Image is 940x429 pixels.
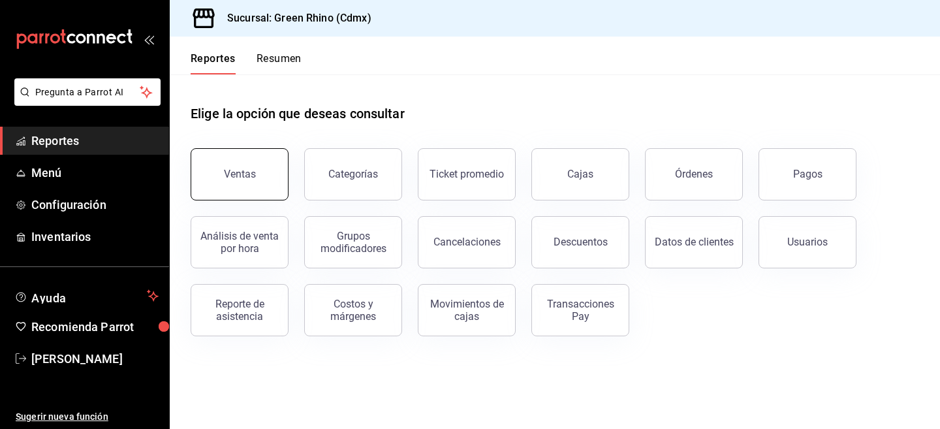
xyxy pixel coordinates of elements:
div: Datos de clientes [655,236,734,248]
span: Inventarios [31,228,159,246]
span: Reportes [31,132,159,150]
button: Categorías [304,148,402,200]
div: Grupos modificadores [313,230,394,255]
h3: Sucursal: Green Rhino (Cdmx) [217,10,371,26]
div: Ticket promedio [430,168,504,180]
div: Pagos [793,168,822,180]
span: [PERSON_NAME] [31,350,159,368]
div: Movimientos de cajas [426,298,507,323]
span: Sugerir nueva función [16,410,159,424]
button: Pagos [759,148,856,200]
h1: Elige la opción que deseas consultar [191,104,405,123]
div: Costos y márgenes [313,298,394,323]
button: Costos y márgenes [304,284,402,336]
button: Cancelaciones [418,216,516,268]
div: Análisis de venta por hora [199,230,280,255]
button: Ventas [191,148,289,200]
div: Reporte de asistencia [199,298,280,323]
div: Categorías [328,168,378,180]
div: Descuentos [554,236,608,248]
button: Resumen [257,52,302,74]
div: Cajas [567,167,594,182]
button: Reportes [191,52,236,74]
div: Usuarios [787,236,828,248]
button: Órdenes [645,148,743,200]
div: Órdenes [675,168,713,180]
button: Análisis de venta por hora [191,216,289,268]
span: Configuración [31,196,159,214]
button: Reporte de asistencia [191,284,289,336]
span: Pregunta a Parrot AI [35,86,140,99]
div: Transacciones Pay [540,298,621,323]
button: Descuentos [531,216,629,268]
button: Movimientos de cajas [418,284,516,336]
a: Pregunta a Parrot AI [9,95,161,108]
button: Pregunta a Parrot AI [14,78,161,106]
button: Datos de clientes [645,216,743,268]
span: Menú [31,164,159,182]
button: Ticket promedio [418,148,516,200]
button: Usuarios [759,216,856,268]
span: Ayuda [31,288,142,304]
button: Grupos modificadores [304,216,402,268]
button: Transacciones Pay [531,284,629,336]
div: Cancelaciones [433,236,501,248]
div: navigation tabs [191,52,302,74]
span: Recomienda Parrot [31,318,159,336]
a: Cajas [531,148,629,200]
button: open_drawer_menu [144,34,154,44]
div: Ventas [224,168,256,180]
